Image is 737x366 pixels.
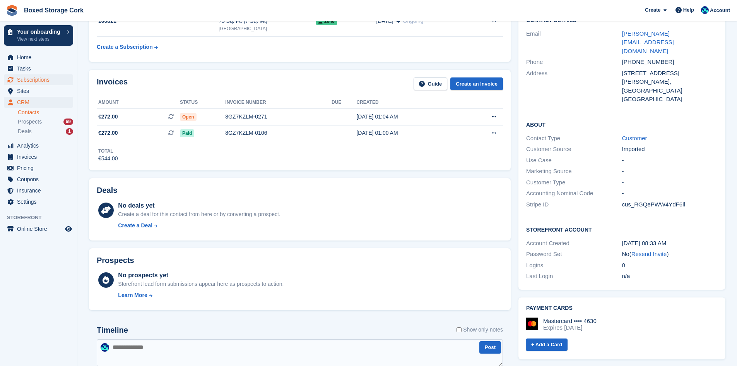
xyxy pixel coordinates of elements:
div: 75 Sq. Ft. (7 Sq. Mt) [219,17,316,25]
div: Marketing Source [526,167,622,176]
div: Storefront lead form submissions appear here as prospects to action. [118,280,284,288]
h2: Invoices [97,77,128,90]
div: n/a [622,272,718,281]
a: + Add a Card [526,339,568,351]
div: Create a Subscription [97,43,153,51]
div: Imported [622,145,718,154]
span: Sites [17,86,63,96]
div: Use Case [526,156,622,165]
span: Subscriptions [17,74,63,85]
h2: Storefront Account [526,225,718,233]
img: Mastercard Logo [526,318,538,330]
span: Insurance [17,185,63,196]
th: Invoice number [225,96,332,109]
div: Stripe ID [526,200,622,209]
div: Customer Type [526,178,622,187]
a: Resend Invite [631,251,667,257]
div: Contact Type [526,134,622,143]
a: Your onboarding View next steps [4,25,73,46]
img: Vincent [701,6,709,14]
span: €272.00 [98,113,118,121]
span: [DATE] [376,17,393,25]
a: menu [4,86,73,96]
div: Last Login [526,272,622,281]
span: Deals [18,128,32,135]
div: 0 [622,261,718,270]
span: Prospects [18,118,42,125]
div: Customer Source [526,145,622,154]
div: [STREET_ADDRESS][PERSON_NAME], [622,69,718,86]
span: Ongoing [403,18,424,24]
div: Create a Deal [118,222,152,230]
span: CRM [17,97,63,108]
div: - [622,178,718,187]
img: Vincent [101,343,109,352]
span: Create [645,6,660,14]
span: Coupons [17,174,63,185]
span: Account [710,7,730,14]
div: [DATE] 08:33 AM [622,239,718,248]
span: Invoices [17,151,63,162]
div: - [622,167,718,176]
div: [GEOGRAPHIC_DATA] [622,86,718,95]
div: [GEOGRAPHIC_DATA] [219,25,316,32]
span: Help [683,6,694,14]
span: ( ) [629,251,669,257]
div: No [622,250,718,259]
a: menu [4,151,73,162]
div: 1 [66,128,73,135]
a: Preview store [64,224,73,234]
a: Contacts [18,109,73,116]
span: Paid [180,129,194,137]
div: 100821 [97,17,219,25]
span: Open [180,113,197,121]
span: Storefront [7,214,77,222]
h2: Timeline [97,326,128,335]
div: Logins [526,261,622,270]
div: Mastercard •••• 4630 [543,318,597,325]
input: Show only notes [457,326,462,334]
span: Tasks [17,63,63,74]
th: Due [332,96,356,109]
span: Settings [17,196,63,207]
a: menu [4,97,73,108]
div: Create a deal for this contact from here or by converting a prospect. [118,210,280,218]
a: menu [4,196,73,207]
div: cus_RGQePWW4YdF6il [622,200,718,209]
h2: About [526,120,718,128]
a: Customer [622,135,647,141]
div: Learn More [118,291,147,299]
h2: Prospects [97,256,134,265]
a: menu [4,52,73,63]
th: Amount [97,96,180,109]
div: Expires [DATE] [543,324,597,331]
div: 8GZ7KZLM-0271 [225,113,332,121]
span: Pricing [17,163,63,174]
a: Prospects 69 [18,118,73,126]
div: - [622,189,718,198]
div: Email [526,29,622,56]
div: Account Created [526,239,622,248]
a: menu [4,185,73,196]
a: Learn More [118,291,284,299]
a: menu [4,223,73,234]
div: No prospects yet [118,271,284,280]
span: Home [17,52,63,63]
a: Deals 1 [18,127,73,136]
button: Post [479,341,501,354]
div: - [622,156,718,165]
p: Your onboarding [17,29,63,34]
div: No deals yet [118,201,280,210]
th: Created [356,96,462,109]
a: menu [4,163,73,174]
span: Analytics [17,140,63,151]
a: menu [4,63,73,74]
h2: Payment cards [526,305,718,311]
label: Show only notes [457,326,503,334]
a: Create a Subscription [97,40,158,54]
div: Total [98,148,118,155]
span: 2040 [316,17,337,25]
span: €272.00 [98,129,118,137]
th: Status [180,96,225,109]
a: menu [4,74,73,85]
